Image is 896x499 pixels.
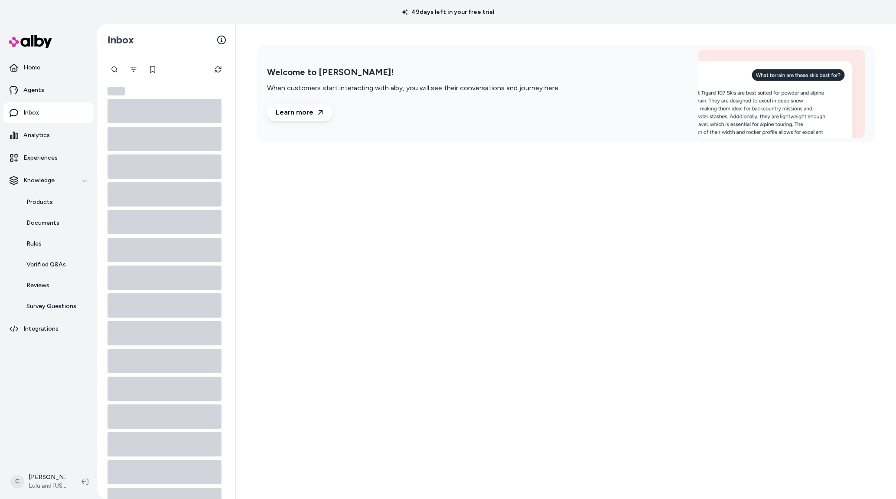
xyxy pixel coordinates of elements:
p: Survey Questions [26,302,76,311]
p: Verified Q&As [26,260,66,269]
p: Analytics [23,131,50,140]
p: Products [26,198,53,207]
a: Rules [18,233,94,254]
span: Lulu and [US_STATE] [29,482,68,490]
img: alby Logo [9,35,52,48]
a: Reviews [18,275,94,296]
p: Inbox [23,108,39,117]
button: Filter [125,61,142,78]
a: Documents [18,213,94,233]
p: Integrations [23,325,59,333]
a: Verified Q&As [18,254,94,275]
span: C [10,475,24,489]
a: Experiences [3,148,94,168]
p: Home [23,63,40,72]
button: C[PERSON_NAME]Lulu and [US_STATE] [5,468,75,496]
h2: Welcome to [PERSON_NAME]! [267,67,560,78]
button: Refresh [209,61,227,78]
a: Integrations [3,318,94,339]
p: When customers start interacting with alby, you will see their conversations and journey here. [267,83,560,93]
a: Inbox [3,102,94,123]
a: Survey Questions [18,296,94,317]
a: Home [3,57,94,78]
p: Rules [26,240,42,248]
p: Knowledge [23,176,55,185]
a: Agents [3,80,94,101]
p: Agents [23,86,44,95]
p: [PERSON_NAME] [29,473,68,482]
a: Learn more [267,104,332,121]
p: 49 days left in your free trial [397,8,499,16]
img: Welcome to alby! [698,49,865,138]
button: Knowledge [3,170,94,191]
p: Documents [26,219,59,227]
p: Experiences [23,154,58,162]
a: Products [18,192,94,213]
p: Reviews [26,281,49,290]
a: Analytics [3,125,94,146]
h2: Inbox [108,33,134,46]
